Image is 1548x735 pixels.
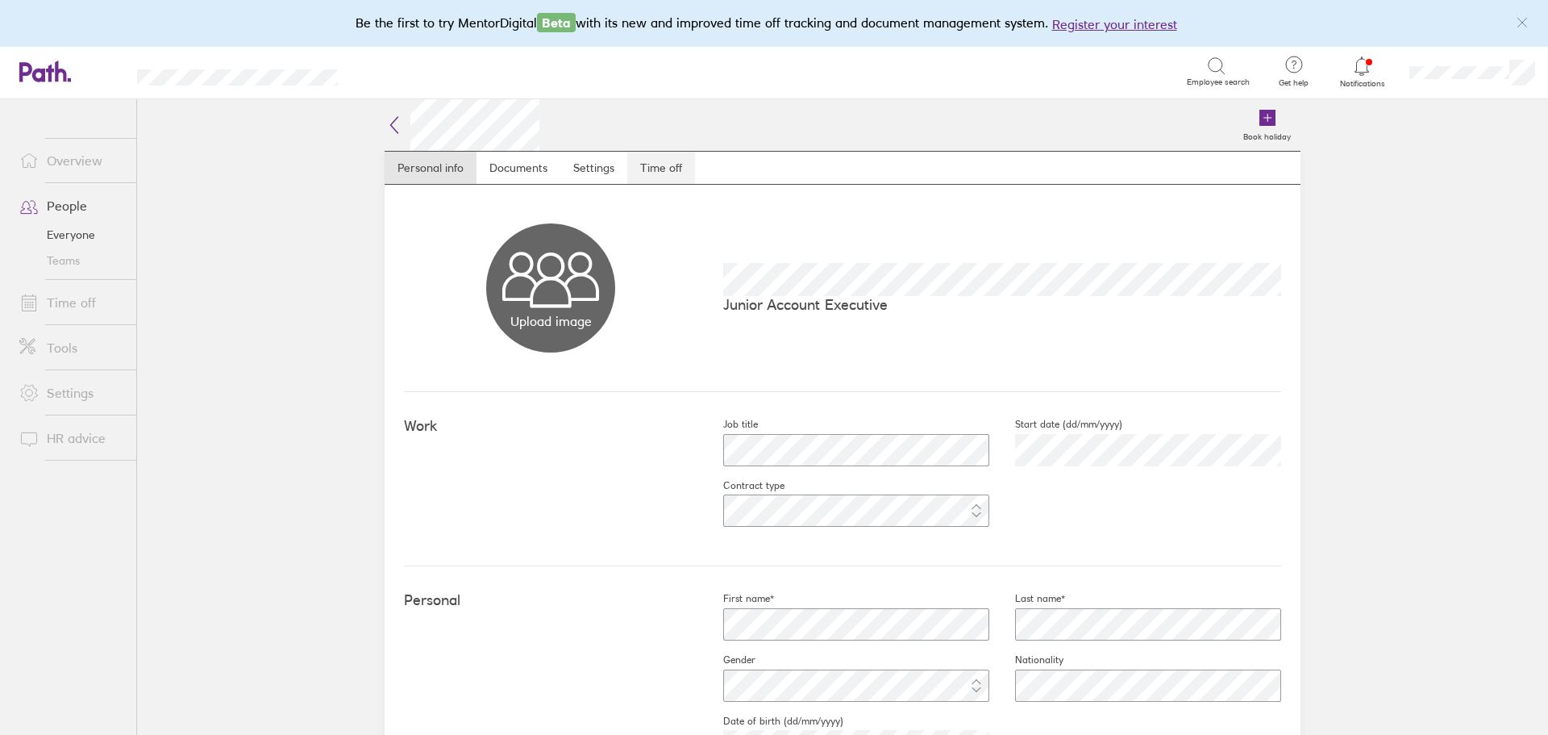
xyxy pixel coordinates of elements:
[1234,127,1300,142] label: Book holiday
[6,222,136,248] a: Everyone
[6,144,136,177] a: Overview
[697,418,758,431] label: Job title
[560,152,627,184] a: Settings
[381,64,422,78] div: Search
[1267,78,1320,88] span: Get help
[385,152,476,184] a: Personal info
[989,418,1122,431] label: Start date (dd/mm/yyyy)
[537,13,576,32] span: Beta
[697,479,784,492] label: Contract type
[6,248,136,274] a: Teams
[6,422,136,454] a: HR advice
[627,152,695,184] a: Time off
[697,715,843,728] label: Date of birth (dd/mm/yyyy)
[1336,55,1388,89] a: Notifications
[697,592,774,605] label: First name*
[6,332,136,364] a: Tools
[1336,79,1388,89] span: Notifications
[476,152,560,184] a: Documents
[723,296,1281,313] p: Junior Account Executive
[989,654,1063,666] label: Nationality
[989,592,1065,605] label: Last name*
[404,592,697,609] h4: Personal
[6,286,136,319] a: Time off
[1052,15,1177,34] button: Register your interest
[356,13,1193,34] div: Be the first to try MentorDigital with its new and improved time off tracking and document manage...
[1187,77,1250,87] span: Employee search
[1234,99,1300,151] a: Book holiday
[6,377,136,409] a: Settings
[697,654,755,666] label: Gender
[404,418,697,435] h4: Work
[6,190,136,222] a: People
